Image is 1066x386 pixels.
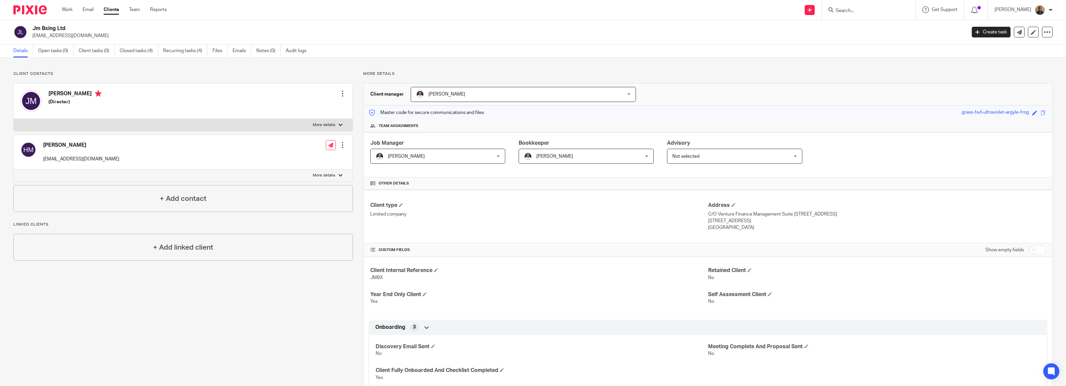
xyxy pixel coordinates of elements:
input: Search [835,8,895,14]
img: Pixie [13,5,47,14]
h2: Jm Bxing Ltd [32,25,776,32]
span: Bookkeeper [519,140,549,146]
h5: (Director) [48,99,102,105]
img: svg%3E [13,25,27,39]
span: Yes [376,375,383,380]
span: Advisory [667,140,690,146]
img: dom%20slack.jpg [416,90,424,98]
p: [EMAIL_ADDRESS][DOMAIN_NAME] [32,32,962,39]
p: [GEOGRAPHIC_DATA] [708,224,1046,231]
h4: Discovery Email Sent [376,343,708,350]
span: 3 [413,324,416,331]
a: Details [13,44,33,57]
h4: CUSTOM FIELDS [370,247,708,253]
h4: Client Internal Reference [370,267,708,274]
h3: Client manager [370,91,404,98]
a: Create task [972,27,1011,37]
h4: Meeting Complete And Proposal Sent [708,343,1040,350]
h4: [PERSON_NAME] [48,90,102,99]
img: svg%3E [20,142,36,158]
p: More details [313,173,335,178]
p: More details [313,122,335,128]
span: [PERSON_NAME] [388,154,425,159]
span: Not selected [672,154,699,159]
a: Open tasks (0) [38,44,74,57]
img: WhatsApp%20Image%202025-04-23%20.jpg [1035,5,1045,15]
img: dom%20slack.jpg [524,152,532,160]
span: Team assignments [379,123,418,129]
h4: Self Assessment Client [708,291,1046,298]
h4: Address [708,202,1046,209]
h4: Client type [370,202,708,209]
h4: Retained Client [708,267,1046,274]
a: Email [83,6,94,13]
h4: [PERSON_NAME] [43,142,119,149]
a: Team [129,6,140,13]
span: No [708,351,714,356]
h4: Client Fully Onboarded And Checklist Completed [376,367,708,374]
span: [PERSON_NAME] [428,92,465,97]
span: No [708,299,714,304]
a: Notes (0) [256,44,281,57]
span: No [376,351,382,356]
a: Clients [104,6,119,13]
p: More details [363,71,1053,77]
span: Job Manager [370,140,404,146]
p: Linked clients [13,222,353,227]
span: Yes [370,299,378,304]
a: Emails [233,44,251,57]
span: Get Support [932,7,957,12]
a: Work [62,6,73,13]
a: Files [213,44,228,57]
a: Recurring tasks (4) [163,44,208,57]
span: JMBX [370,275,383,280]
a: Closed tasks (4) [120,44,158,57]
a: Reports [150,6,167,13]
span: Onboarding [375,324,405,331]
img: svg%3E [20,90,42,112]
h4: + Add contact [160,194,207,204]
label: Show empty fields [985,247,1024,253]
img: dom%20slack.jpg [376,152,384,160]
span: Other details [379,181,409,186]
p: [STREET_ADDRESS] [708,218,1046,224]
p: Master code for secure communications and files [369,109,484,116]
i: Primary [95,90,102,97]
h4: Year End Only Client [370,291,708,298]
p: C/O Venture Finance Management Suite [STREET_ADDRESS] [708,211,1046,218]
div: grass-fed-ultraviolet-argyle-frog [962,109,1029,117]
a: Audit logs [286,44,311,57]
span: [PERSON_NAME] [536,154,573,159]
p: [PERSON_NAME] [994,6,1031,13]
h4: + Add linked client [153,242,213,253]
span: No [708,275,714,280]
p: Limited company [370,211,708,218]
p: [EMAIL_ADDRESS][DOMAIN_NAME] [43,156,119,162]
a: Client tasks (0) [79,44,115,57]
p: Client contacts [13,71,353,77]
